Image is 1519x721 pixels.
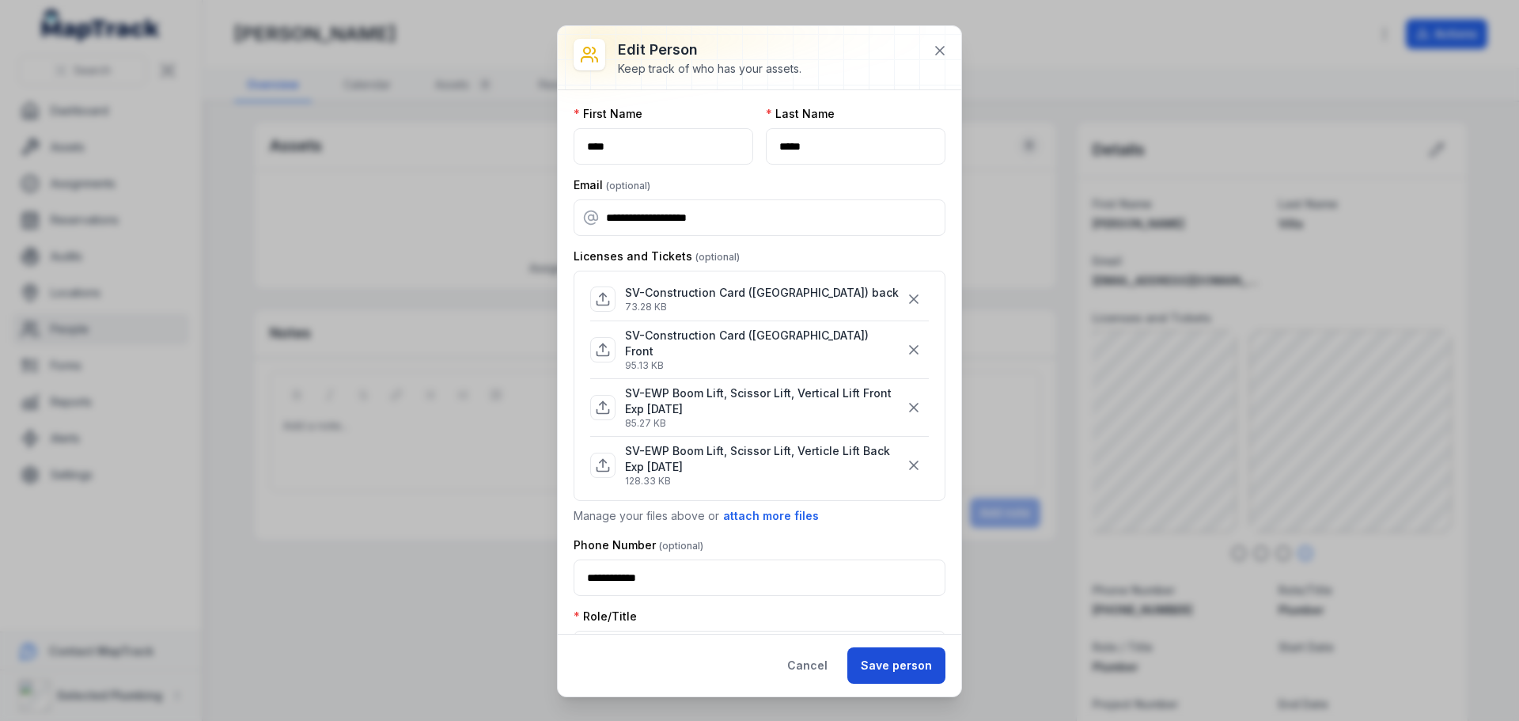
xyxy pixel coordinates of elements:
label: Licenses and Tickets [574,249,740,264]
p: 73.28 KB [625,301,899,313]
label: Email [574,177,650,193]
p: 85.27 KB [625,417,899,430]
div: Keep track of who has your assets. [618,61,801,77]
p: SV-EWP Boom Lift, Scissor Lift, Verticle Lift Back Exp [DATE] [625,443,899,475]
p: 95.13 KB [625,359,899,372]
p: SV-Construction Card ([GEOGRAPHIC_DATA]) Front [625,328,899,359]
label: Last Name [766,106,835,122]
p: SV-Construction Card ([GEOGRAPHIC_DATA]) back [625,285,899,301]
button: Plumber [574,631,945,667]
h3: Edit person [618,39,801,61]
button: Save person [847,647,945,684]
p: Manage your files above or [574,507,945,525]
button: Cancel [774,647,841,684]
p: SV-EWP Boom Lift, Scissor Lift, Vertical Lift Front Exp [DATE] [625,385,899,417]
label: Role/Title [574,609,637,624]
button: attach more files [722,507,820,525]
p: 128.33 KB [625,475,899,488]
label: Phone Number [574,537,703,553]
label: First Name [574,106,642,122]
